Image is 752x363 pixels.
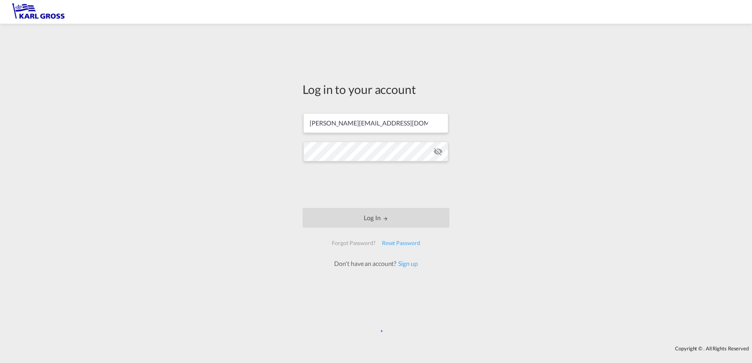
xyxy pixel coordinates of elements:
div: Forgot Password? [329,236,378,250]
div: Log in to your account [303,81,449,97]
iframe: reCAPTCHA [316,169,436,200]
img: 3269c73066d711f095e541db4db89301.png [12,3,65,21]
div: Reset Password [379,236,423,250]
input: Enter email/phone number [303,113,448,133]
md-icon: icon-eye-off [433,147,443,156]
div: Don't have an account? [325,259,426,268]
a: Sign up [396,260,417,267]
button: LOGIN [303,208,449,228]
